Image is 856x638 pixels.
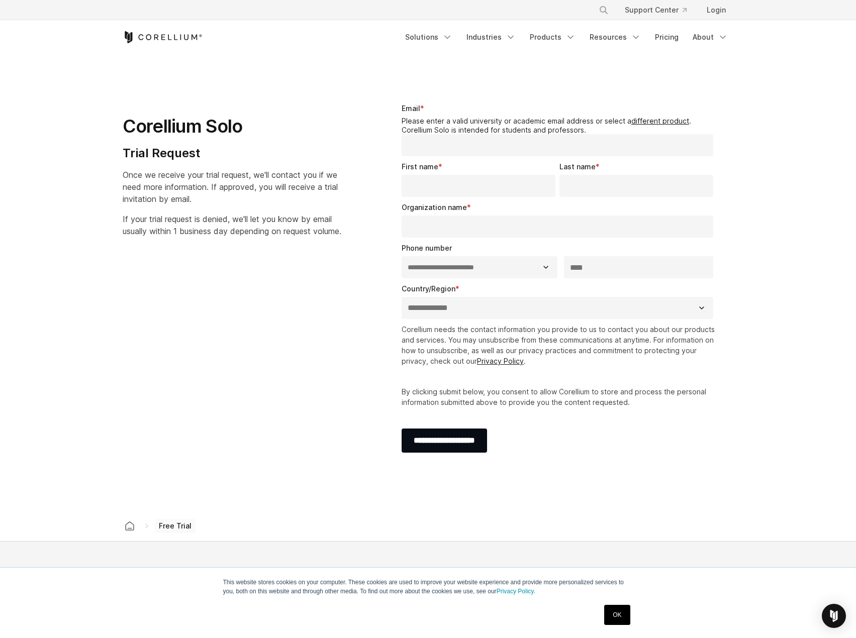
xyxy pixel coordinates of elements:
p: This website stores cookies on your computer. These cookies are used to improve your website expe... [223,578,633,596]
p: By clicking submit below, you consent to allow Corellium to store and process the personal inform... [402,386,718,407]
h1: Corellium Solo [123,115,341,138]
button: Search [595,1,613,19]
a: Solutions [399,28,458,46]
a: About [687,28,734,46]
a: Support Center [617,1,695,19]
legend: Please enter a valid university or academic email address or select a . Corellium Solo is intende... [402,117,718,134]
span: First name [402,162,438,171]
div: Navigation Menu [587,1,734,19]
span: If your trial request is denied, we'll let you know by email usually within 1 business day depend... [123,214,341,236]
div: Navigation Menu [399,28,734,46]
p: Corellium needs the contact information you provide to us to contact you about our products and s... [402,324,718,366]
a: Products [524,28,582,46]
a: Login [699,1,734,19]
span: Organization name [402,203,467,211]
a: Corellium home [121,519,139,533]
div: Open Intercom Messenger [822,604,846,628]
span: Country/Region [402,284,455,293]
a: Pricing [649,28,685,46]
a: different product [631,117,689,125]
span: Free Trial [155,519,196,533]
a: Resources [584,28,647,46]
a: Privacy Policy [477,357,524,365]
a: OK [604,605,630,625]
a: Privacy Policy. [497,588,535,595]
a: Corellium Home [123,31,203,43]
h4: Trial Request [123,146,341,161]
span: Once we receive your trial request, we'll contact you if we need more information. If approved, y... [123,170,338,204]
span: Last name [559,162,596,171]
span: Email [402,104,420,113]
span: Phone number [402,244,452,252]
a: Industries [460,28,522,46]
